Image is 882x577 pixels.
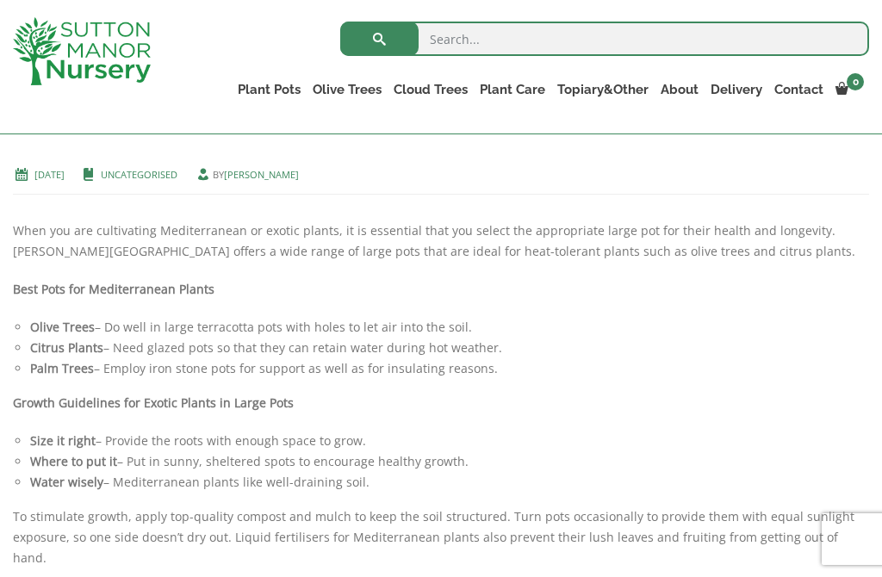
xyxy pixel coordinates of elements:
a: Cloud Trees [388,78,474,102]
strong: Citrus Plants [30,339,103,356]
a: Plant Care [474,78,551,102]
a: 0 [829,78,869,102]
strong: Palm Trees [30,360,94,376]
a: Plant Pots [232,78,307,102]
strong: Size it right [30,432,96,449]
span: by [195,168,299,181]
p: To stimulate growth, apply top-quality compost and mulch to keep the soil structured. Turn pots o... [13,506,869,568]
strong: Olive Trees [30,319,95,335]
li: – Put in sunny, sheltered spots to encourage healthy growth. [30,451,869,472]
a: Contact [768,78,829,102]
li: – Do well in large terracotta pots with holes to let air into the soil. [30,317,869,338]
strong: Water wisely [30,474,103,490]
span: 0 [847,73,864,90]
a: About [655,78,705,102]
a: Delivery [705,78,768,102]
a: Topiary&Other [551,78,655,102]
li: – Provide the roots with enough space to grow. [30,431,869,451]
strong: Best Pots for Mediterranean Plants [13,281,214,297]
strong: Growth Guidelines for Exotic Plants in Large Pots [13,394,294,411]
input: Search... [340,22,869,56]
p: When you are cultivating Mediterranean or exotic plants, it is essential that you select the appr... [13,157,869,262]
a: [PERSON_NAME] [224,168,299,181]
li: – Mediterranean plants like well-draining soil. [30,472,869,493]
a: Uncategorised [101,168,177,181]
img: logo [13,17,151,85]
a: Olive Trees [307,78,388,102]
li: – Employ iron stone pots for support as well as for insulating reasons. [30,358,869,379]
a: [DATE] [34,168,65,181]
strong: Where to put it [30,453,117,469]
li: – Need glazed pots so that they can retain water during hot weather. [30,338,869,358]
